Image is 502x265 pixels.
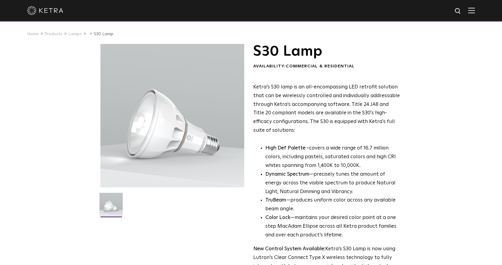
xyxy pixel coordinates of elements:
[286,64,355,68] span: Commercial & Residential
[94,32,113,36] a: S30 Lamp
[265,144,400,170] p: covers a wide range of 16.7 million colors, including pastels, saturated colors and high CRI whit...
[265,198,286,203] strong: TruBeam
[265,214,400,240] li: —maintains your desired color point at a one step MacAdam Ellipse across all Ketra product famili...
[265,196,400,214] li: —produces uniform color across any available beam angle.
[68,32,82,36] a: Lamps
[45,32,62,36] a: Products
[253,63,400,69] div: Availability:
[468,8,475,13] img: Hamburger%20Nav.svg
[27,32,39,36] a: Home
[265,172,309,177] strong: Dynamic Spectrum
[99,193,123,220] img: S30-Lamp-Edison-2021-Web-Square
[27,6,63,15] img: ketra-logo-2019-white
[265,146,309,151] strong: High Def Palette -
[253,85,400,133] span: Ketra’s S30 lamp is an all-encompassing LED retrofit solution that can be wirelessly controlled a...
[454,8,462,15] img: search icon
[253,246,325,251] strong: New Control System Available:
[253,44,400,59] h1: S30 Lamp
[265,215,290,220] strong: Color Lock
[265,170,400,196] li: —precisely tunes the amount of energy across the visible spectrum to produce Natural Light, Natur...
